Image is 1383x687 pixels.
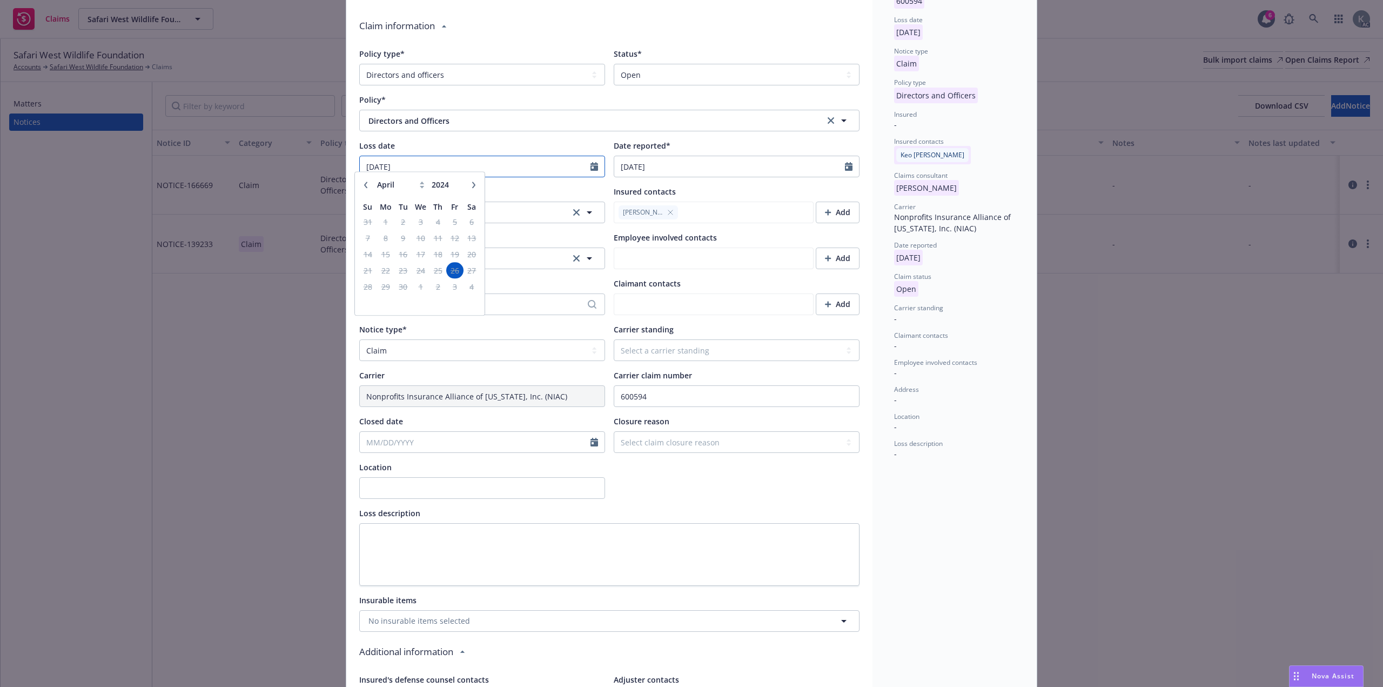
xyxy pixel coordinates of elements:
[376,246,394,262] td: 15
[377,248,393,261] span: 15
[447,215,462,229] span: 5
[376,278,394,295] td: 29
[360,280,375,294] span: 28
[431,215,445,229] span: 4
[359,295,376,311] td: empty-day-cell
[894,78,926,87] span: Policy type
[412,214,429,230] td: 3
[359,230,376,246] td: 7
[464,246,480,262] td: 20
[894,358,977,367] span: Employee involved contacts
[465,264,479,277] span: 27
[396,248,411,261] span: 16
[359,324,407,335] span: Notice type*
[359,141,395,151] span: Loss date
[413,280,428,294] span: 1
[465,280,479,294] span: 4
[894,252,923,263] span: [DATE]
[431,248,445,261] span: 18
[614,186,676,197] span: Insured contacts
[359,636,453,668] div: Additional information
[412,262,429,278] td: 24
[901,150,964,160] span: Keo [PERSON_NAME]
[376,262,394,278] td: 22
[359,95,386,105] span: Policy*
[465,248,479,261] span: 20
[431,231,445,245] span: 11
[429,214,446,230] td: 4
[359,110,860,131] button: Directors and Officersclear selection
[614,278,681,289] span: Claimant contacts
[894,250,923,265] p: [DATE]
[894,412,919,421] span: Location
[447,231,462,245] span: 12
[464,262,480,278] td: 27
[412,246,429,262] td: 17
[396,231,411,245] span: 9
[433,202,442,212] span: Th
[359,246,376,262] td: 14
[894,331,948,340] span: Claimant contacts
[377,231,393,245] span: 8
[447,280,462,294] span: 3
[447,264,462,277] span: 26
[360,231,375,245] span: 7
[590,162,598,171] svg: Calendar
[360,248,375,261] span: 14
[590,438,598,446] svg: Calendar
[894,422,897,432] span: -
[894,46,928,56] span: Notice type
[413,231,428,245] span: 10
[623,208,663,217] span: [PERSON_NAME]
[363,202,372,212] span: Su
[894,24,923,40] p: [DATE]
[396,264,411,277] span: 23
[360,156,590,177] input: MM/DD/YYYY
[359,462,392,472] span: Location
[395,278,412,295] td: 30
[894,284,918,294] span: Open
[377,264,393,277] span: 22
[396,280,411,294] span: 30
[399,202,408,212] span: Tu
[359,10,435,42] div: Claim information
[360,215,375,229] span: 31
[359,416,403,426] span: Closed date
[614,141,670,151] span: Date reported*
[359,370,385,381] span: Carrier
[359,675,489,685] span: Insured's defense counsel contacts
[894,15,923,24] span: Loss date
[1289,665,1364,687] button: Nova Assist
[588,300,596,309] svg: Search
[359,278,376,295] td: 28
[816,248,860,269] button: Add
[894,137,944,146] span: Insured contacts
[395,230,412,246] td: 9
[894,385,919,394] span: Address
[359,262,376,278] td: 21
[464,278,480,295] td: 4
[429,230,446,246] td: 11
[446,214,463,230] td: 5
[465,231,479,245] span: 13
[894,272,931,281] span: Claim status
[894,211,1015,234] div: Nonprofits Insurance Alliance of [US_STATE], Inc. (NIAC)
[413,248,428,261] span: 17
[412,278,429,295] td: 1
[359,636,860,668] div: Additional information
[395,246,412,262] td: 16
[464,295,480,311] td: empty-day-cell
[570,252,583,265] a: clear selection
[380,202,392,212] span: Mo
[894,88,978,103] p: Directors and Officers
[614,416,669,426] span: Closure reason
[376,230,394,246] td: 8
[413,215,428,229] span: 3
[614,370,692,381] span: Carrier claim number
[825,202,850,223] div: Add
[464,230,480,246] td: 13
[894,439,943,448] span: Loss description
[360,432,590,452] input: MM/DD/YYYY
